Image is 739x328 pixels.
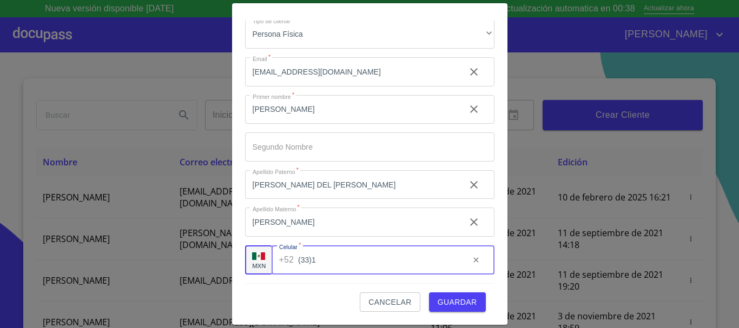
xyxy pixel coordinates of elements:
button: clear input [461,172,487,198]
button: clear input [461,209,487,235]
span: Cancelar [368,296,411,309]
span: Guardar [438,296,477,309]
button: Cancelar [360,292,420,312]
p: +52 [279,253,294,266]
button: Guardar [429,292,486,312]
button: clear input [461,96,487,122]
div: Persona Física [245,19,494,49]
p: MXN [252,262,266,270]
img: R93DlvwvvjP9fbrDwZeCRYBHk45OWMq+AAOlFVsxT89f82nwPLnD58IP7+ANJEaWYhP0Tx8kkA0WlQMPQsAAgwAOmBj20AXj6... [252,252,265,260]
button: clear input [461,59,487,85]
button: clear input [465,249,487,271]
